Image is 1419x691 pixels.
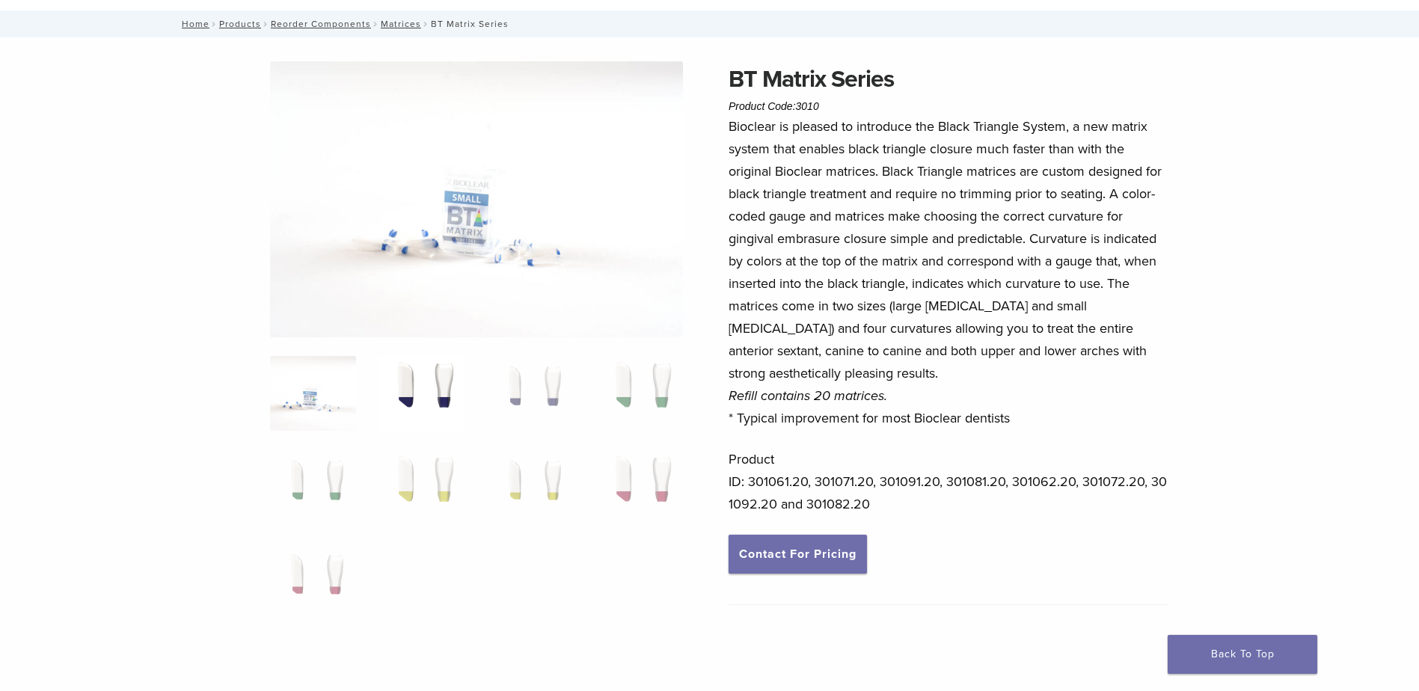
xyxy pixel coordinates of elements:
img: BT Matrix Series - Image 8 [596,450,682,525]
a: Matrices [381,19,421,29]
img: BT Matrix Series - Image 6 [378,450,465,525]
span: Product Code: [729,100,819,112]
a: Home [177,19,209,29]
p: Product ID: 301061.20, 301071.20, 301091.20, 301081.20, 301062.20, 301072.20, 301092.20 and 30108... [729,448,1168,515]
img: BT Matrix Series - Image 4 [596,356,682,431]
a: Products [219,19,261,29]
a: Back To Top [1168,635,1317,674]
p: Bioclear is pleased to introduce the Black Triangle System, a new matrix system that enables blac... [729,115,1168,429]
a: Reorder Components [271,19,371,29]
h1: BT Matrix Series [729,61,1168,97]
img: BT Matrix Series - Image 9 [270,544,356,619]
span: / [261,20,271,28]
span: / [371,20,381,28]
img: BT Matrix Series - Image 5 [270,450,356,525]
span: / [421,20,431,28]
img: BT Matrix Series - Image 3 [488,356,574,431]
img: BT Matrix Series - Image 2 [378,356,465,431]
span: / [209,20,219,28]
img: Anterior-Black-Triangle-Series-Matrices-324x324.jpg [270,356,356,431]
img: Anterior Black Triangle Series Matrices [270,61,683,337]
span: 3010 [796,100,819,112]
a: Contact For Pricing [729,535,867,574]
em: Refill contains 20 matrices. [729,387,887,404]
img: BT Matrix Series - Image 7 [488,450,574,525]
nav: BT Matrix Series [171,10,1248,37]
